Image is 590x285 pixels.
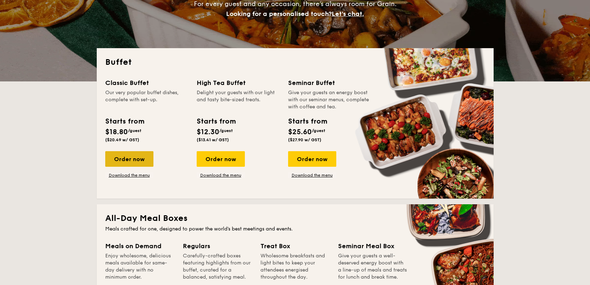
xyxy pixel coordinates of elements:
[288,172,336,178] a: Download the menu
[105,213,485,224] h2: All-Day Meal Boxes
[260,252,330,281] div: Wholesome breakfasts and light bites to keep your attendees energised throughout the day.
[288,89,371,110] div: Give your guests an energy boost with our seminar menus, complete with coffee and tea.
[105,151,153,167] div: Order now
[105,172,153,178] a: Download the menu
[288,116,327,127] div: Starts from
[128,128,141,133] span: /guest
[197,151,245,167] div: Order now
[226,10,332,18] span: Looking for a personalised touch?
[197,78,280,88] div: High Tea Buffet
[338,241,407,251] div: Seminar Meal Box
[288,78,371,88] div: Seminar Buffet
[197,116,235,127] div: Starts from
[105,57,485,68] h2: Buffet
[105,252,174,281] div: Enjoy wholesome, delicious meals available for same-day delivery with no minimum order.
[197,128,219,136] span: $12.30
[219,128,233,133] span: /guest
[197,137,229,142] span: ($13.41 w/ GST)
[105,137,139,142] span: ($20.49 w/ GST)
[105,78,188,88] div: Classic Buffet
[197,89,280,110] div: Delight your guests with our light and tasty bite-sized treats.
[183,241,252,251] div: Regulars
[288,128,312,136] span: $25.60
[288,137,321,142] span: ($27.90 w/ GST)
[105,241,174,251] div: Meals on Demand
[260,241,330,251] div: Treat Box
[332,10,364,18] span: Let's chat.
[338,252,407,281] div: Give your guests a well-deserved energy boost with a line-up of meals and treats for lunch and br...
[105,128,128,136] span: $18.80
[312,128,325,133] span: /guest
[105,116,144,127] div: Starts from
[105,226,485,233] div: Meals crafted for one, designed to power the world's best meetings and events.
[288,151,336,167] div: Order now
[105,89,188,110] div: Our very popular buffet dishes, complete with set-up.
[197,172,245,178] a: Download the menu
[183,252,252,281] div: Carefully-crafted boxes featuring highlights from our buffet, curated for a balanced, satisfying ...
